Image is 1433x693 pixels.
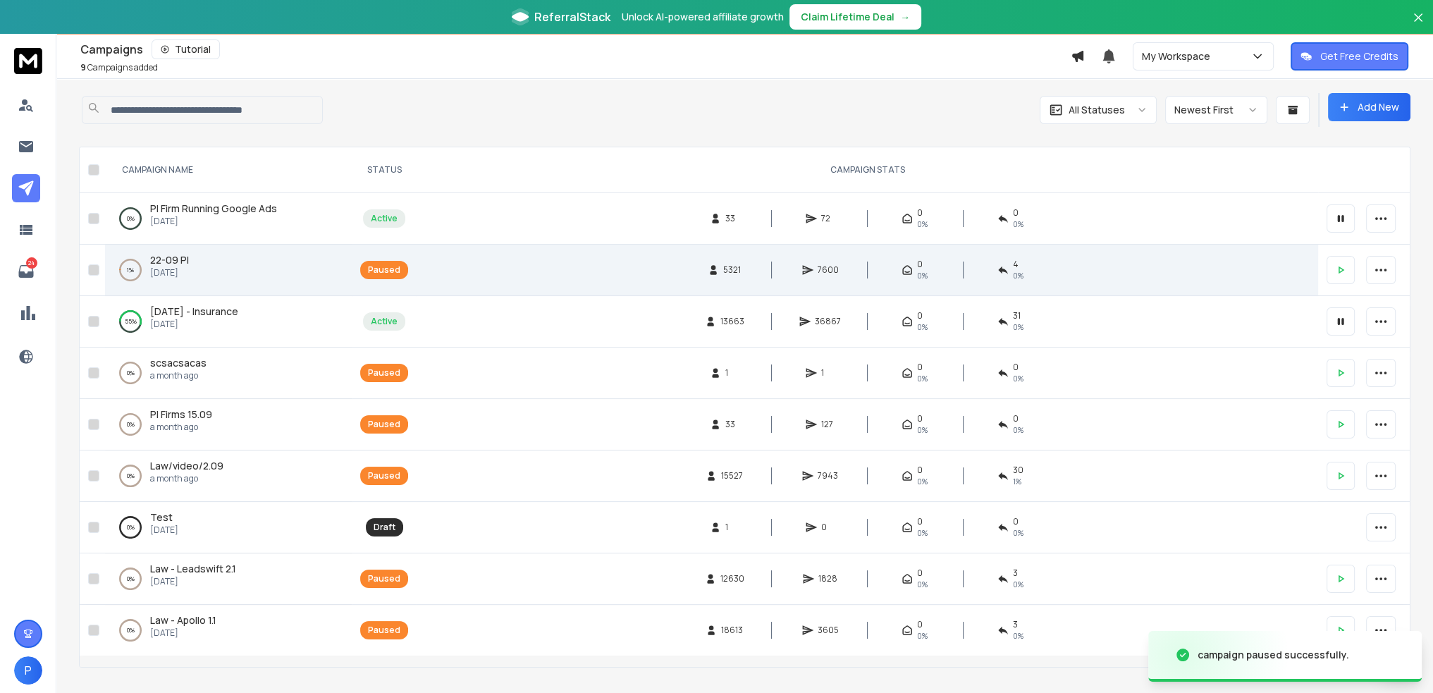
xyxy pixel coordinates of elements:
[917,310,923,321] span: 0
[150,562,236,575] span: Law - Leadswift 2.1
[371,316,398,327] div: Active
[818,470,838,482] span: 7943
[917,527,928,539] span: 0%
[127,263,134,277] p: 1 %
[917,373,928,384] span: 0%
[80,61,86,73] span: 9
[917,516,923,527] span: 0
[1013,259,1019,270] span: 4
[622,10,784,24] p: Unlock AI-powered affiliate growth
[105,296,352,348] td: 55%[DATE] - Insurance[DATE]
[105,193,352,245] td: 0%PI Firm Running Google Ads[DATE]
[1013,321,1023,333] span: 0 %
[917,321,928,333] span: 0%
[821,419,835,430] span: 127
[917,630,928,642] span: 0%
[150,613,216,627] span: Law - Apollo 1.1
[720,316,744,327] span: 13663
[150,459,223,473] a: Law/video/2.09
[1320,49,1398,63] p: Get Free Credits
[1165,96,1267,124] button: Newest First
[821,522,835,533] span: 0
[150,370,207,381] p: a month ago
[368,367,400,379] div: Paused
[417,147,1318,193] th: CAMPAIGN STATS
[14,656,42,685] button: P
[1409,8,1427,42] button: Close banner
[1013,270,1023,281] span: 0 %
[150,510,173,524] span: Test
[721,470,743,482] span: 15527
[127,520,135,534] p: 0 %
[150,305,238,319] a: [DATE] - Insurance
[150,407,212,421] span: PI Firms 15.09
[1013,527,1023,539] span: 0%
[917,362,923,373] span: 0
[917,259,923,270] span: 0
[917,465,923,476] span: 0
[105,399,352,450] td: 0%PI Firms 15.09a month ago
[105,605,352,656] td: 0%Law - Apollo 1.1[DATE]
[1013,619,1018,630] span: 3
[1013,465,1023,476] span: 30
[105,450,352,502] td: 0%Law/video/2.09a month ago
[900,10,910,24] span: →
[150,356,207,369] span: scsacsacas
[150,216,277,227] p: [DATE]
[725,419,739,430] span: 33
[105,348,352,399] td: 0%scsacsacasa month ago
[917,207,923,219] span: 0
[368,625,400,636] div: Paused
[368,264,400,276] div: Paused
[150,253,189,267] a: 22-09 PI
[815,316,841,327] span: 36867
[723,264,741,276] span: 5321
[1013,516,1019,527] span: 0
[1013,476,1021,487] span: 1 %
[127,572,135,586] p: 0 %
[105,245,352,296] td: 1%22-09 PI[DATE]
[80,62,158,73] p: Campaigns added
[917,219,928,230] span: 0%
[368,419,400,430] div: Paused
[917,476,928,487] span: 0%
[127,211,135,226] p: 0 %
[1013,219,1023,230] span: 0 %
[818,264,839,276] span: 7600
[368,470,400,482] div: Paused
[1013,207,1019,219] span: 0
[789,4,921,30] button: Claim Lifetime Deal→
[917,413,923,424] span: 0
[1013,413,1019,424] span: 0
[1142,49,1216,63] p: My Workspace
[371,213,398,224] div: Active
[1198,648,1349,662] div: campaign paused successfully.
[821,367,835,379] span: 1
[917,424,928,436] span: 0%
[150,562,236,576] a: Law - Leadswift 2.1
[150,407,212,422] a: PI Firms 15.09
[127,417,135,431] p: 0 %
[150,267,189,278] p: [DATE]
[80,39,1071,59] div: Campaigns
[821,213,835,224] span: 72
[917,579,928,590] span: 0%
[125,314,137,329] p: 55 %
[105,147,352,193] th: CAMPAIGN NAME
[725,367,739,379] span: 1
[1013,568,1018,579] span: 3
[720,573,744,584] span: 12630
[1291,42,1408,70] button: Get Free Credits
[150,525,178,536] p: [DATE]
[368,573,400,584] div: Paused
[1013,373,1023,384] span: 0 %
[725,522,739,533] span: 1
[818,625,839,636] span: 3605
[26,257,37,269] p: 24
[534,8,610,25] span: ReferralStack
[152,39,220,59] button: Tutorial
[721,625,743,636] span: 18613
